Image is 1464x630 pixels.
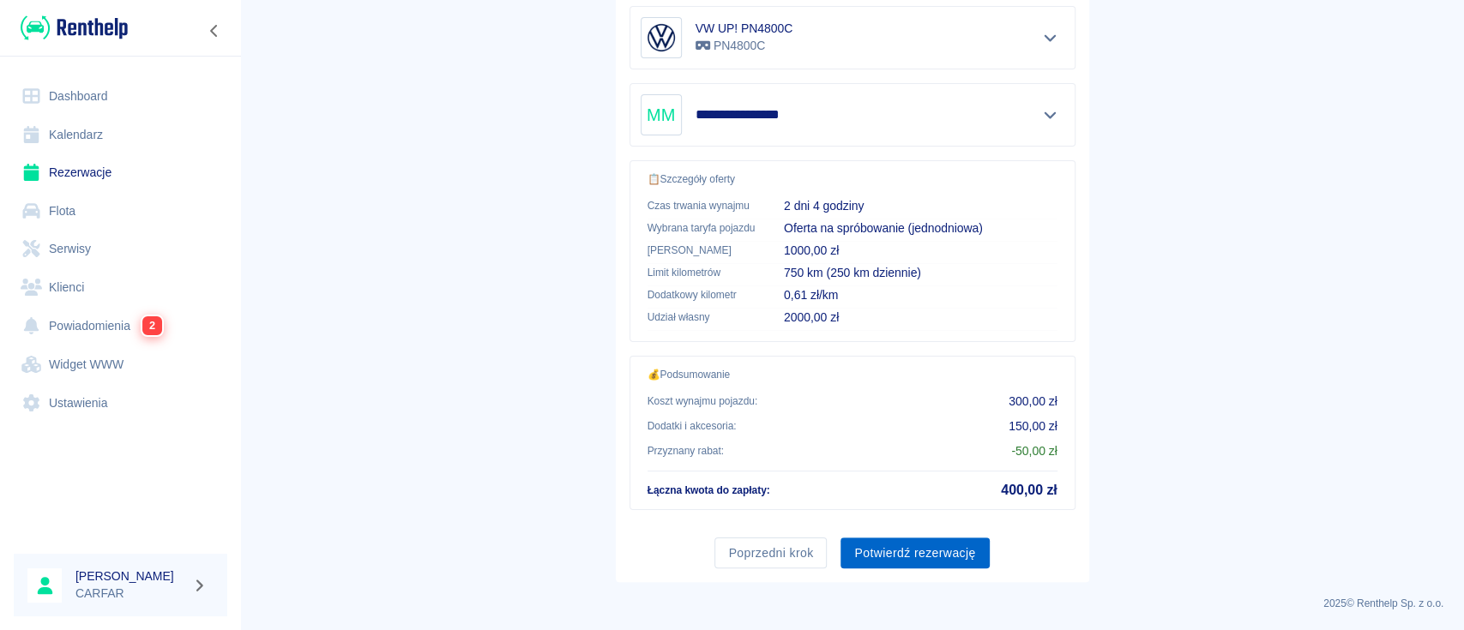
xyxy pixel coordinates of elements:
h6: VW UP! PN4800C [696,20,793,37]
p: Dodatkowy kilometr [648,287,756,303]
a: Klienci [14,268,227,307]
p: Udział własny [648,309,756,325]
a: Ustawienia [14,384,227,423]
img: Image [644,21,678,55]
button: Zwiń nawigację [202,20,227,42]
p: Przyznany rabat : [648,443,724,459]
a: Rezerwacje [14,153,227,192]
a: Powiadomienia2 [14,306,227,345]
p: 300,00 zł [1009,393,1057,411]
p: 1000,00 zł [784,242,1057,260]
button: Poprzedni krok [714,537,827,569]
p: CARFAR [75,585,185,603]
a: Kalendarz [14,116,227,154]
p: 2000,00 zł [784,309,1057,327]
button: Pokaż szczegóły [1036,103,1064,127]
p: 2 dni 4 godziny [784,197,1057,215]
p: 2025 © Renthelp Sp. z o.o. [261,596,1443,611]
button: Pokaż szczegóły [1036,26,1064,50]
a: Flota [14,192,227,231]
p: Czas trwania wynajmu [648,198,756,213]
p: [PERSON_NAME] [648,243,756,258]
p: 📋 Szczegóły oferty [648,171,1057,187]
p: Limit kilometrów [648,265,756,280]
p: PN4800C [696,37,793,55]
p: Oferta na spróbowanie (jednodniowa) [784,219,1057,237]
p: 0,61 zł/km [784,286,1057,304]
span: 2 [142,316,162,335]
h5: 400,00 zł [1001,482,1057,499]
p: Łączna kwota do zapłaty : [648,483,770,498]
button: Potwierdź rezerwację [840,537,989,569]
p: 💰 Podsumowanie [648,367,1057,382]
a: Dashboard [14,77,227,116]
img: Renthelp logo [21,14,128,42]
a: Serwisy [14,230,227,268]
p: Wybrana taryfa pojazdu [648,220,756,236]
p: Koszt wynajmu pojazdu : [648,393,758,409]
p: 750 km (250 km dziennie) [784,264,1057,282]
p: 150,00 zł [1009,417,1057,435]
p: Dodatki i akcesoria : [648,418,737,434]
a: Widget WWW [14,345,227,384]
a: Renthelp logo [14,14,128,42]
div: MM [641,94,682,135]
p: - 50,00 zł [1011,442,1057,460]
h6: [PERSON_NAME] [75,567,185,585]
